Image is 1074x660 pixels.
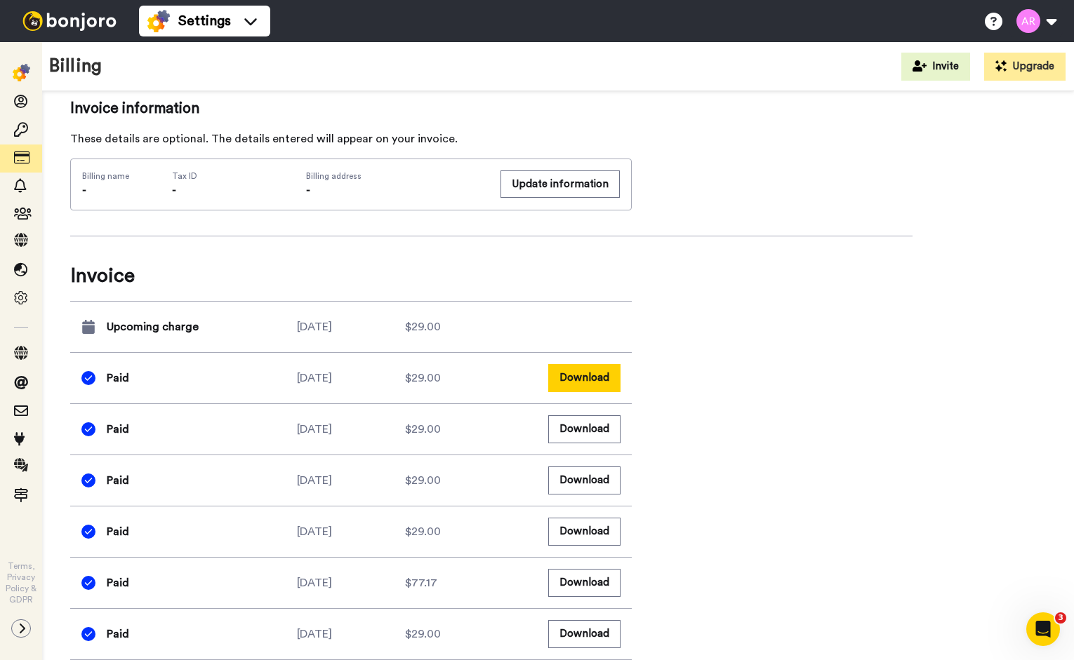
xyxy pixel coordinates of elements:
button: Download [548,518,621,545]
span: - [306,184,310,196]
img: bj-logo-header-white.svg [17,11,122,31]
div: [DATE] [297,523,405,540]
div: [DATE] [297,626,405,642]
span: $29.00 [405,626,441,642]
button: Download [548,620,621,647]
a: Update information [500,170,620,198]
div: [DATE] [297,370,405,386]
span: Invoice [70,262,632,290]
span: Paid [107,626,129,642]
button: Download [548,415,621,443]
button: Download [548,569,621,596]
span: Billing address [306,170,485,182]
span: Paid [107,523,129,540]
span: Paid [107,574,129,591]
div: [DATE] [297,472,405,489]
button: Download [548,466,621,494]
span: 3 [1055,612,1066,624]
span: Paid [107,472,129,489]
button: Upgrade [984,53,1066,81]
span: Tax ID [172,170,197,182]
span: $29.00 [405,523,441,540]
span: Upcoming charge [107,318,199,335]
div: [DATE] [297,574,405,591]
iframe: Intercom live chat [1026,612,1060,646]
span: $29.00 [405,472,441,489]
span: - [172,184,176,196]
button: Update information [500,170,620,198]
img: settings-colored.svg [147,10,170,32]
div: $29.00 [405,318,513,335]
span: Paid [107,421,129,438]
button: Download [548,364,621,391]
h1: Billing [49,56,102,76]
span: $29.00 [405,370,441,386]
span: - [82,184,86,196]
span: Paid [107,370,129,386]
span: Invoice information [70,98,632,119]
div: These details are optional. The details entered will appear on your invoice. [70,130,632,147]
img: settings-colored.svg [13,64,30,81]
div: [DATE] [297,421,405,438]
span: Settings [178,11,231,31]
span: Billing name [82,170,129,182]
span: $77.17 [405,574,437,591]
div: [DATE] [297,318,405,335]
button: Invite [901,53,970,81]
span: $29.00 [405,421,441,438]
